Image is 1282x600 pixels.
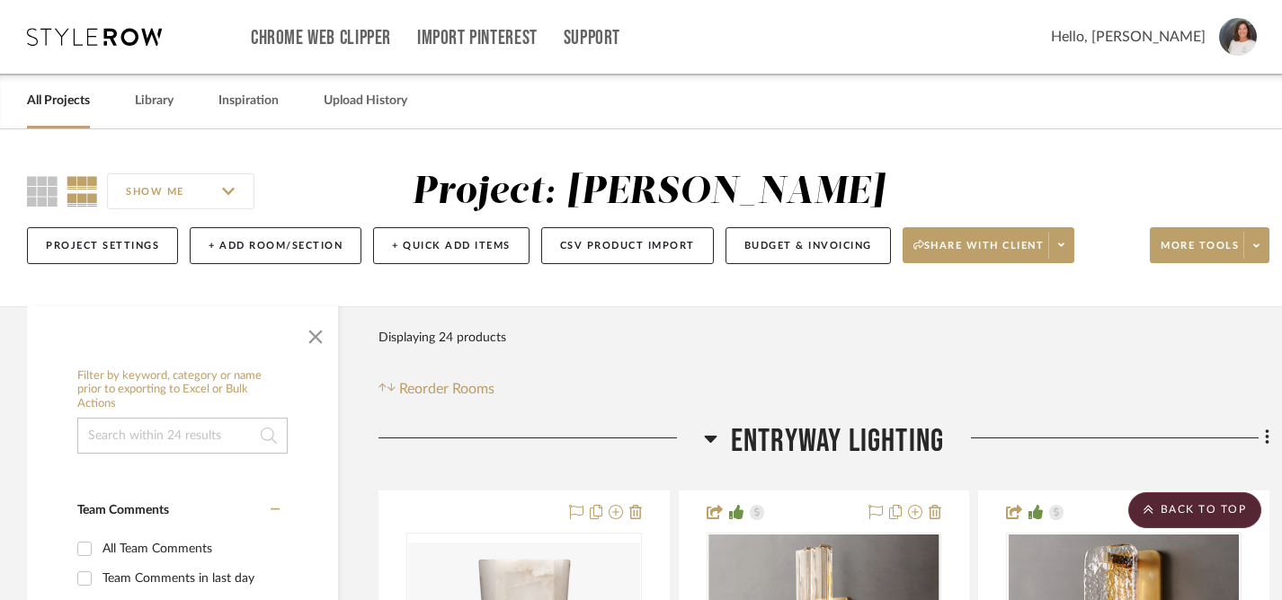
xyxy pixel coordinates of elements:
[564,31,620,46] a: Support
[135,89,174,113] a: Library
[373,227,530,264] button: + Quick Add Items
[903,227,1075,263] button: Share with client
[251,31,391,46] a: Chrome Web Clipper
[77,369,288,411] h6: Filter by keyword, category or name prior to exporting to Excel or Bulk Actions
[27,227,178,264] button: Project Settings
[1161,239,1239,266] span: More tools
[1128,492,1261,528] scroll-to-top-button: BACK TO TOP
[324,89,407,113] a: Upload History
[417,31,538,46] a: Import Pinterest
[541,227,714,264] button: CSV Product Import
[77,504,169,516] span: Team Comments
[731,422,944,461] span: Entryway Lighting
[298,315,334,351] button: Close
[378,320,506,356] div: Displaying 24 products
[412,173,885,211] div: Project: [PERSON_NAME]
[1150,227,1269,263] button: More tools
[726,227,891,264] button: Budget & Invoicing
[378,378,494,400] button: Reorder Rooms
[1219,18,1257,56] img: avatar
[102,564,275,593] div: Team Comments in last day
[102,534,275,563] div: All Team Comments
[218,89,279,113] a: Inspiration
[399,378,494,400] span: Reorder Rooms
[1051,26,1206,48] span: Hello, [PERSON_NAME]
[27,89,90,113] a: All Projects
[77,418,288,454] input: Search within 24 results
[913,239,1045,266] span: Share with client
[190,227,361,264] button: + Add Room/Section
